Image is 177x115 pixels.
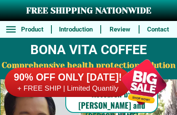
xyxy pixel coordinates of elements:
[5,71,131,84] h6: 90% OFF ONLY [DATE]!
[18,25,47,34] h6: Product
[144,25,172,34] h6: Contact
[105,25,134,34] h6: Review
[5,84,131,93] h6: + FREE SHIP | Limited Quantily
[56,25,96,34] h6: Introduction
